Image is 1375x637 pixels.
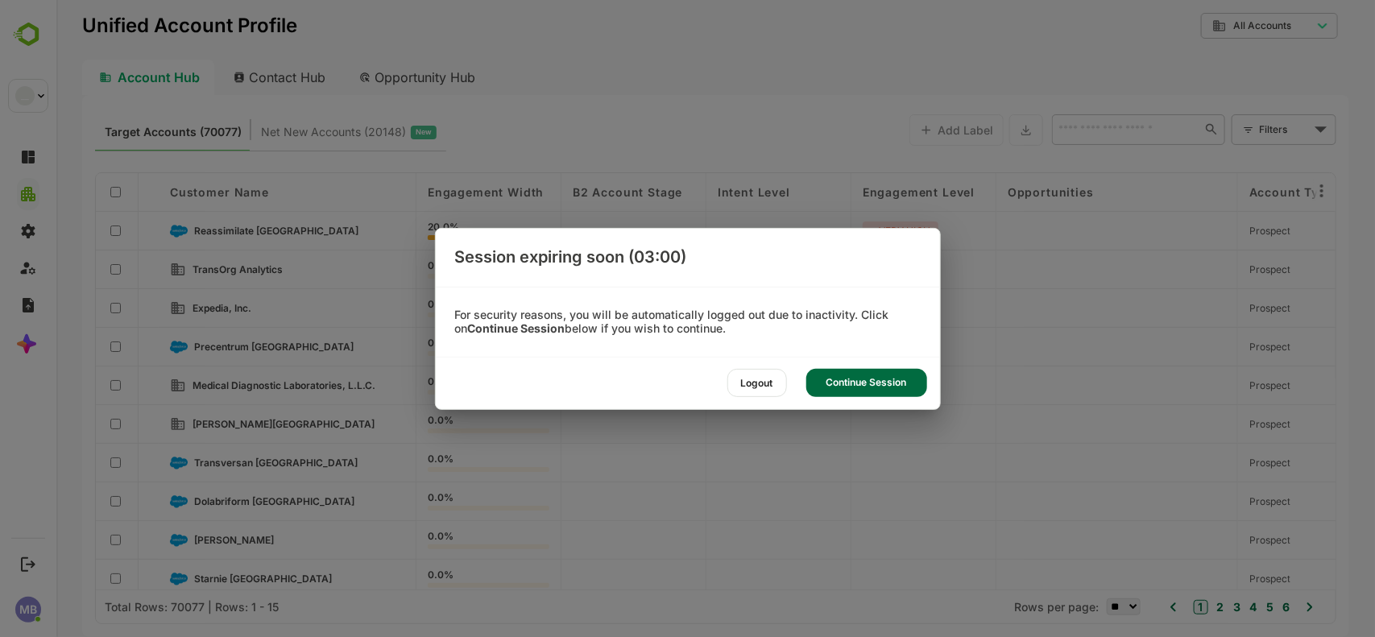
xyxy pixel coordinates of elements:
[359,122,375,143] span: New
[138,225,302,237] span: Reassimilate Argentina
[136,263,226,275] span: TransOrg Analytics
[1156,19,1256,33] div: All Accounts
[138,495,298,507] span: Dolabriform Thailand
[138,534,217,546] span: Popish Israel
[958,600,1042,614] span: Rows per page:
[290,60,433,95] div: Opportunity Hub
[1193,185,1278,199] span: Account Type
[136,418,318,430] span: Gannon University
[1137,600,1152,614] button: 1
[1145,10,1282,42] div: All Accounts
[138,573,275,585] span: Starnie Sweden
[205,122,380,143] div: Newly surfaced ICP-fit accounts from Intent, Website, LinkedIn, and other engagement signals.
[1193,225,1234,237] span: Prospect
[164,60,284,95] div: Contact Hub
[371,338,493,356] div: 0.0%
[1193,302,1234,314] span: Prospect
[371,185,487,199] span: Engagement Width
[26,60,158,95] div: Account Hub
[371,570,493,588] div: 0.0%
[371,261,493,279] div: 0.0%
[48,600,222,614] div: Total Rows: 70077 | Rows: 1 - 15
[136,302,195,314] span: Expedia, Inc.
[951,185,1037,199] span: Opportunities
[468,321,565,335] b: Continue Session
[1201,113,1280,147] div: Filters
[371,454,493,472] div: 0.0%
[205,122,350,143] span: Net New Accounts ( 20148 )
[114,185,213,199] span: Customer Name
[1173,598,1184,616] button: 3
[1157,598,1168,616] button: 2
[1193,341,1234,353] span: Prospect
[727,369,787,397] div: Logout
[1193,379,1234,391] span: Prospect
[806,185,918,199] span: Engagement Level
[853,114,947,146] button: Add Label
[138,457,301,469] span: Transversan Colombia
[1193,418,1234,430] span: Prospect
[661,185,734,199] span: Intent Level
[806,369,927,397] div: Continue Session
[136,379,319,391] span: Medical Diagnostic Laboratories, L.L.C.
[953,114,987,146] button: Export the selected data as CSV
[371,493,493,511] div: 0.0%
[371,222,493,240] div: 20.0%
[138,341,297,353] span: Precentrum Sri Lanka
[1190,598,1201,616] button: 4
[1193,573,1234,585] span: Prospect
[371,532,493,549] div: 0.0%
[1177,20,1235,31] span: All Accounts
[806,260,882,279] div: VERY HIGH
[436,308,940,336] div: For security reasons, you will be automatically logged out due to inactivity. Click on below if y...
[371,300,493,317] div: 0.0%
[1193,457,1234,469] span: Prospect
[371,416,493,433] div: 0.0%
[1193,495,1234,507] span: Prospect
[26,16,241,35] p: Unified Account Profile
[1222,598,1233,616] button: 6
[1203,121,1254,138] div: Filters
[436,229,940,287] div: Session expiring soon (03:00)
[1193,263,1234,275] span: Prospect
[371,377,493,395] div: 0.0%
[516,185,626,199] span: B2 Account Stage
[806,221,882,240] div: VERY HIGH
[1206,598,1217,616] button: 5
[1193,534,1234,546] span: Prospect
[48,122,185,143] span: Known accounts you’ve identified to target - imported from CRM, Offline upload, or promoted from ...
